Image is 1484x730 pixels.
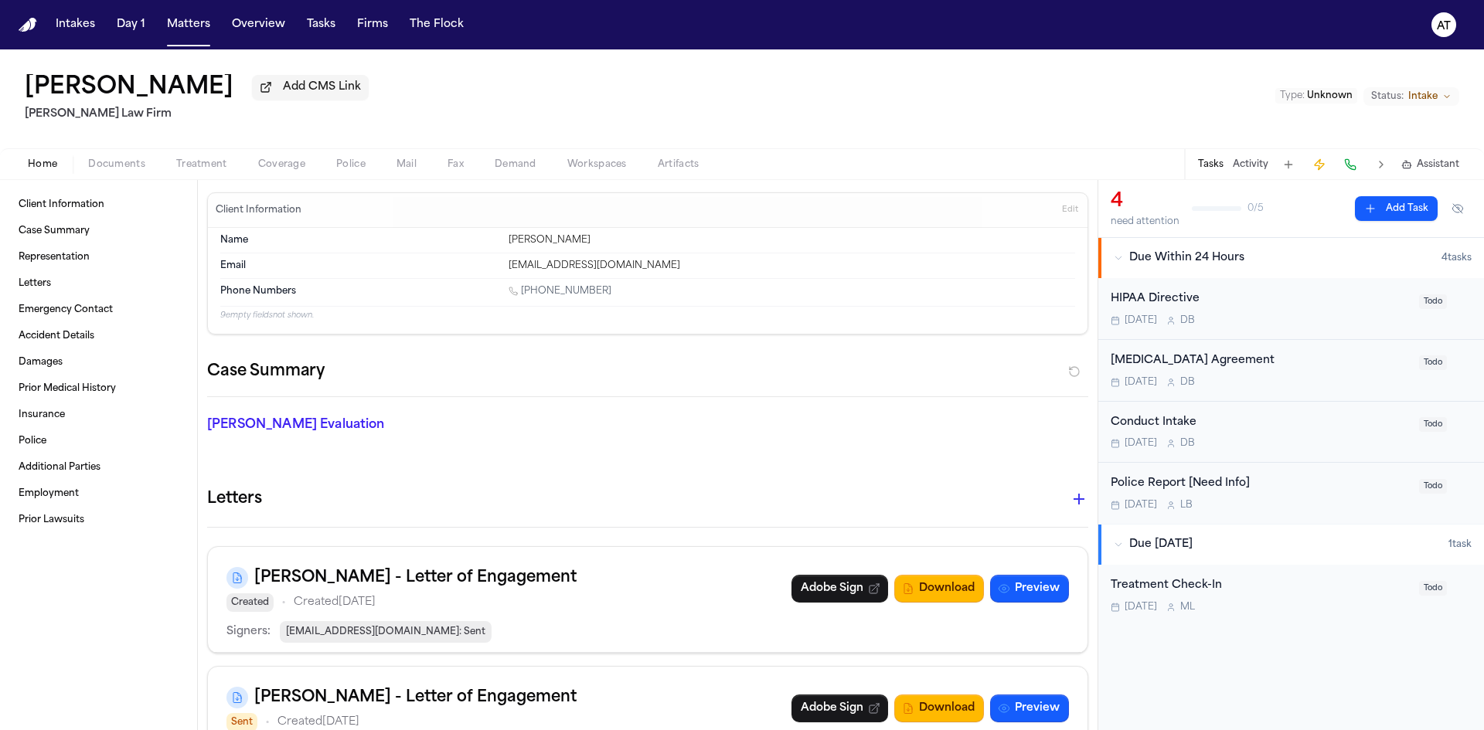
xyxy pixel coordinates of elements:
span: Home [28,158,57,171]
h3: Client Information [213,204,305,216]
span: Artifacts [658,158,699,171]
div: Open task: Retainer Agreement [1098,340,1484,402]
span: Status: [1371,90,1404,103]
span: 4 task s [1441,252,1472,264]
button: Create Immediate Task [1309,154,1330,175]
button: Tasks [301,11,342,39]
a: Client Information [12,192,185,217]
dt: Email [220,260,499,272]
a: Case Summary [12,219,185,243]
span: Documents [88,158,145,171]
button: Due Within 24 Hours4tasks [1098,238,1484,278]
a: Prior Medical History [12,376,185,401]
span: D B [1180,437,1195,450]
span: Mail [397,158,417,171]
button: Day 1 [111,11,151,39]
a: Home [19,18,37,32]
div: Conduct Intake [1111,414,1410,432]
div: Open task: Conduct Intake [1098,402,1484,463]
a: Police [12,429,185,453]
span: Created [226,593,274,612]
span: M L [1180,601,1195,613]
button: Activity [1233,158,1268,171]
span: [DATE] [1125,376,1157,389]
span: [DATE] [1125,437,1157,450]
span: Todo [1419,417,1447,432]
dt: Name [220,234,499,246]
div: 4 [1111,189,1179,214]
button: Change status from Intake [1363,87,1459,106]
span: Due Within 24 Hours [1129,250,1244,266]
button: Preview [990,694,1069,722]
a: Accident Details [12,324,185,348]
h3: [PERSON_NAME] - Letter of Engagement [254,565,577,590]
button: Add CMS Link [252,75,369,100]
a: Letters [12,271,185,296]
span: Workspaces [567,158,627,171]
div: [MEDICAL_DATA] Agreement [1111,352,1410,370]
h2: [PERSON_NAME] Law Firm [25,105,369,124]
button: Add Task [1355,196,1438,221]
span: Intake [1408,90,1438,103]
span: Demand [495,158,536,171]
button: Edit [1057,198,1083,222]
button: Tasks [1198,158,1224,171]
span: Assistant [1417,158,1459,171]
button: Due [DATE]1task [1098,525,1484,565]
span: [DATE] [1125,499,1157,511]
button: Download [894,575,984,603]
div: Open task: Police Report [Need Info] [1098,463,1484,524]
span: [DATE] [1125,601,1157,613]
span: L B [1180,499,1193,511]
button: Edit Type: Unknown [1275,88,1357,104]
div: Treatment Check-In [1111,577,1410,595]
span: Todo [1419,294,1447,309]
a: Adobe Sign [791,694,888,722]
div: Open task: Treatment Check-In [1098,565,1484,626]
span: Coverage [258,158,305,171]
p: 9 empty fields not shown. [220,310,1075,321]
img: Finch Logo [19,18,37,32]
button: Intakes [49,11,101,39]
div: HIPAA Directive [1111,290,1410,308]
span: Phone Numbers [220,285,296,297]
div: Open task: HIPAA Directive [1098,278,1484,340]
span: [EMAIL_ADDRESS][DOMAIN_NAME] : Sent [280,621,492,643]
span: Edit [1062,205,1078,216]
a: Emergency Contact [12,297,185,322]
span: Unknown [1307,91,1353,100]
button: Download [894,694,984,722]
span: D B [1180,376,1195,389]
span: Todo [1419,355,1447,370]
button: Preview [990,575,1069,603]
a: Damages [12,350,185,375]
div: [EMAIL_ADDRESS][DOMAIN_NAME] [509,260,1075,272]
span: Todo [1419,581,1447,596]
div: Police Report [Need Info] [1111,475,1410,493]
a: Employment [12,481,185,506]
span: Add CMS Link [283,80,361,95]
a: Representation [12,245,185,270]
a: Additional Parties [12,455,185,480]
button: Overview [226,11,291,39]
span: Todo [1419,479,1447,494]
p: Created [DATE] [294,593,376,612]
a: Adobe Sign [791,575,888,603]
p: Signers: [226,623,271,641]
span: [DATE] [1125,314,1157,327]
span: Type : [1280,91,1305,100]
span: Treatment [176,158,227,171]
span: 0 / 5 [1247,202,1264,215]
h3: [PERSON_NAME] - Letter of Engagement [254,685,577,710]
h1: [PERSON_NAME] [25,74,233,102]
a: Call 1 (914) 224-9102 [509,285,611,297]
p: [PERSON_NAME] Evaluation [207,416,488,434]
a: Prior Lawsuits [12,508,185,532]
span: D B [1180,314,1195,327]
button: Matters [161,11,216,39]
button: Firms [351,11,394,39]
a: The Flock [403,11,470,39]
